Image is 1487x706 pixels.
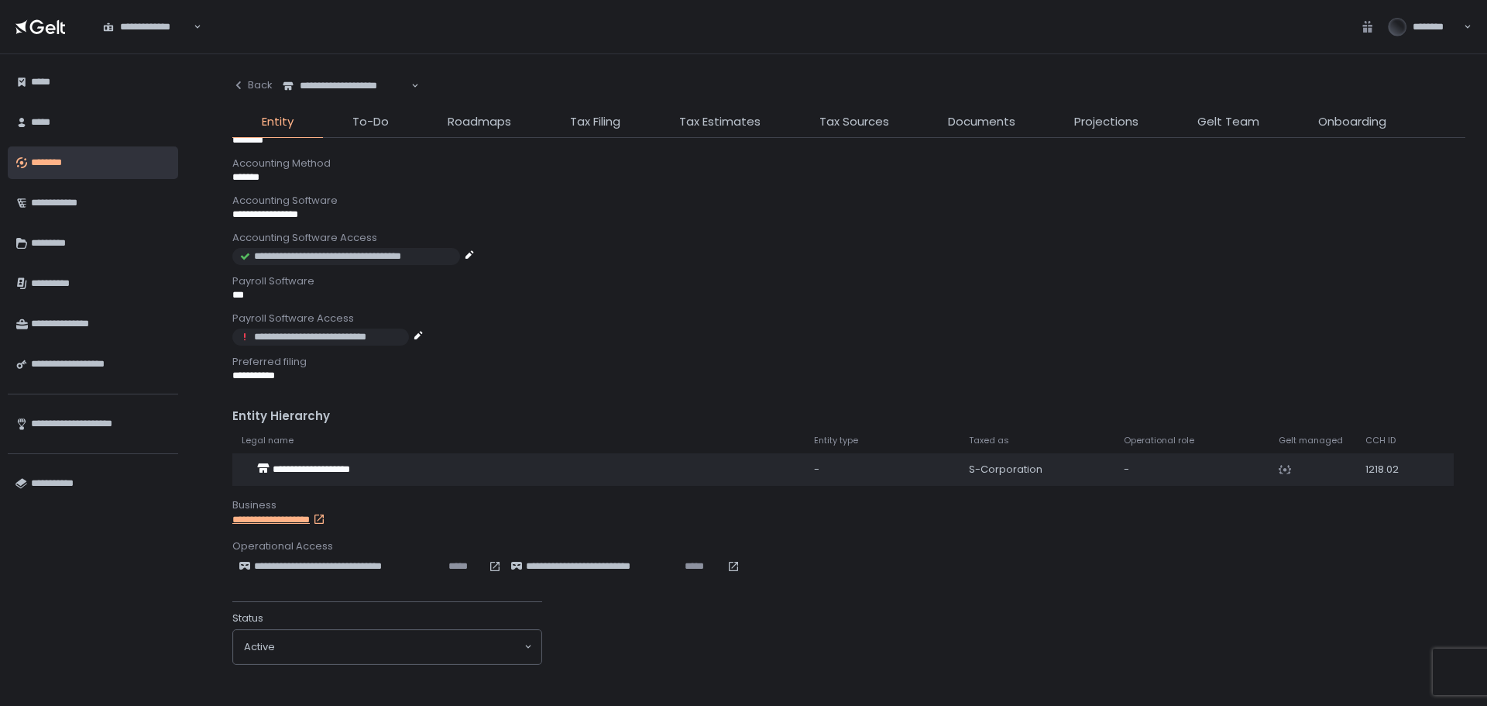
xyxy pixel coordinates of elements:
[1365,463,1414,477] div: 1218.02
[191,19,192,35] input: Search for option
[1365,435,1396,446] span: CCH ID
[1197,113,1259,131] span: Gelt Team
[232,194,1465,208] div: Accounting Software
[232,157,1465,170] div: Accounting Method
[969,435,1009,446] span: Taxed as
[232,231,1465,245] div: Accounting Software Access
[814,435,858,446] span: Entity type
[273,70,419,102] div: Search for option
[1279,435,1343,446] span: Gelt managed
[232,611,263,625] span: Status
[242,435,294,446] span: Legal name
[570,113,620,131] span: Tax Filing
[352,113,389,131] span: To-Do
[232,70,273,101] button: Back
[1124,463,1260,477] div: -
[969,463,1105,477] div: S-Corporation
[262,113,294,131] span: Entity
[232,355,1465,369] div: Preferred filing
[448,113,511,131] span: Roadmaps
[93,11,201,43] div: Search for option
[232,78,273,92] div: Back
[1124,435,1194,446] span: Operational role
[275,639,523,655] input: Search for option
[679,113,761,131] span: Tax Estimates
[232,274,1465,288] div: Payroll Software
[1318,113,1386,131] span: Onboarding
[232,539,1465,553] div: Operational Access
[232,312,1465,325] div: Payroll Software Access
[244,640,275,654] span: active
[819,113,889,131] span: Tax Sources
[814,463,950,477] div: -
[232,498,1465,512] div: Business
[409,78,410,94] input: Search for option
[233,630,541,664] div: Search for option
[948,113,1015,131] span: Documents
[1074,113,1138,131] span: Projections
[232,408,1465,425] div: Entity Hierarchy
